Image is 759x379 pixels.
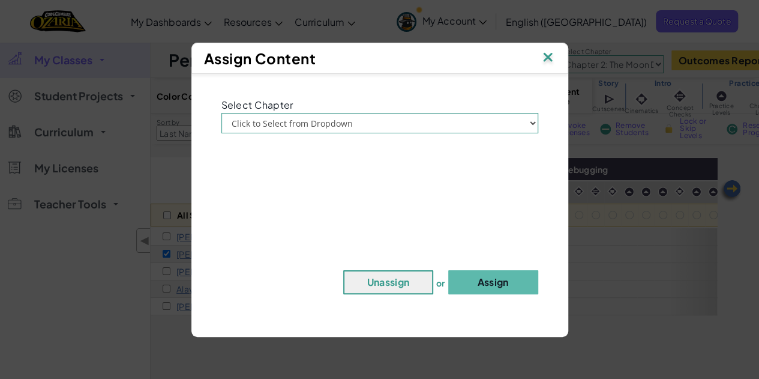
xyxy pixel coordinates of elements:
[221,99,293,111] span: Select Chapter
[540,49,556,67] img: IconClose.svg
[436,277,445,288] span: or
[343,270,433,294] button: Unassign
[204,49,316,67] span: Assign Content
[448,270,538,294] button: Assign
